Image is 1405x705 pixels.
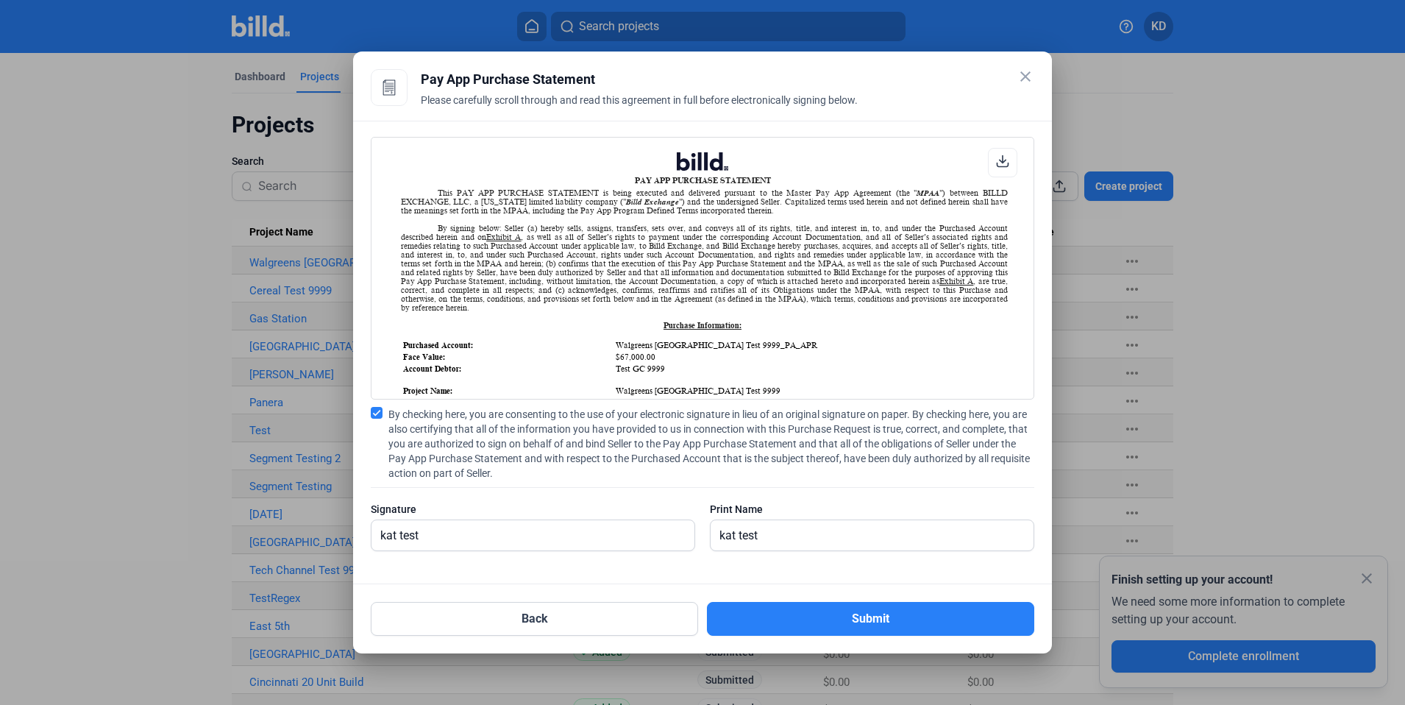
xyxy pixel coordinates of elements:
[710,502,1034,517] div: Print Name
[1017,68,1034,85] mat-icon: close
[486,233,521,241] u: Exhibit A
[371,602,698,636] button: Back
[615,352,1006,362] td: $67,000.00
[371,502,695,517] div: Signature
[616,364,665,373] span: Test GC 9999
[635,176,771,185] b: PAY APP PURCHASE STATEMENT
[371,520,678,550] input: Signature
[664,321,741,330] u: Purchase Information:
[939,277,973,286] u: Exhibit A
[615,340,1006,350] td: Walgreens [GEOGRAPHIC_DATA] Test 9999_PA_APR
[402,397,613,408] td: Project Address:
[616,398,703,407] i: As described on Exhibit A
[711,520,1017,550] input: Print Name
[402,364,613,374] td: Account Debtor:
[917,188,939,197] i: MPAA
[402,352,613,362] td: Face Value:
[388,407,1034,481] span: By checking here, you are consenting to the use of your electronic signature in lieu of an origin...
[615,386,1006,396] td: Walgreens [GEOGRAPHIC_DATA] Test 9999
[421,69,1034,90] div: Pay App Purchase Statement
[707,602,1034,636] button: Submit
[421,93,1034,125] div: Please carefully scroll through and read this agreement in full before electronically signing below.
[402,386,613,396] td: Project Name:
[401,188,1008,215] div: This PAY APP PURCHASE STATEMENT is being executed and delivered pursuant to the Master Pay App Ag...
[402,340,613,350] td: Purchased Account:
[626,197,679,206] i: Billd Exchange
[401,224,1008,312] div: By signing below: Seller (a) hereby sells, assigns, transfers, sets over, and conveys all of its ...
